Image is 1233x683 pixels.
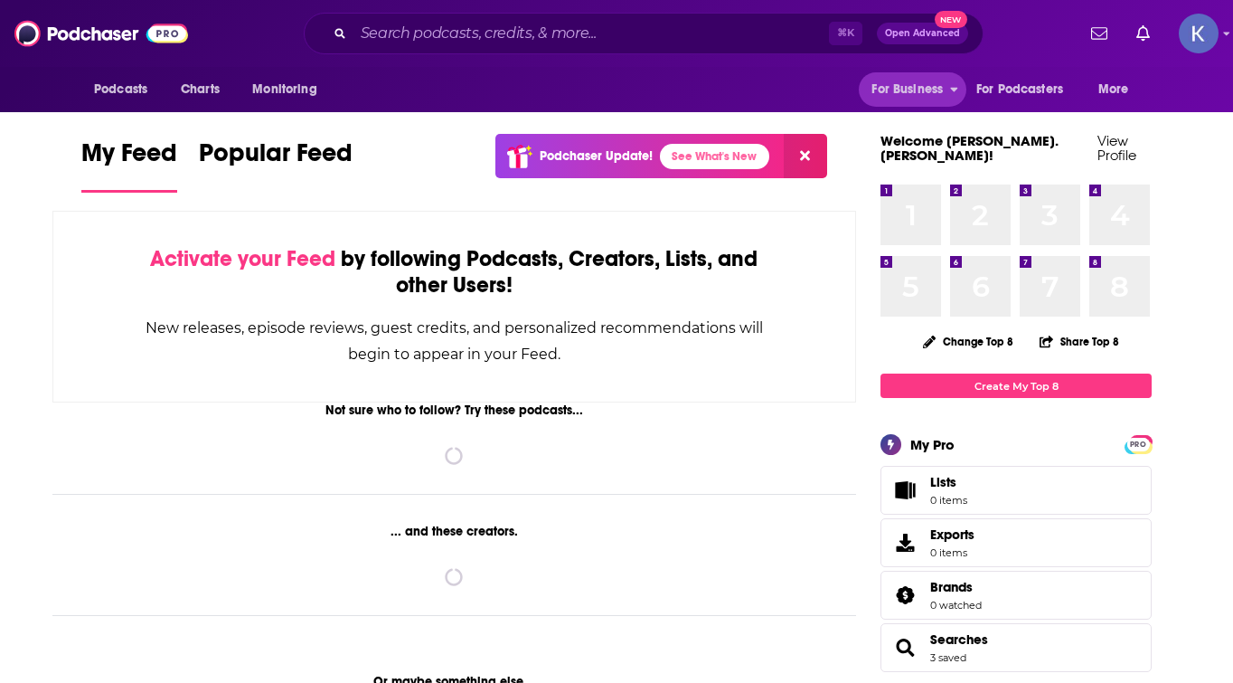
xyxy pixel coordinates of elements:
a: Create My Top 8 [880,374,1152,398]
a: Searches [930,631,988,648]
span: Brands [930,579,973,595]
a: Show notifications dropdown [1084,18,1115,49]
span: For Business [871,77,943,102]
a: My Feed [81,138,177,193]
a: Exports [880,518,1152,567]
a: Lists [880,466,1152,515]
span: Lists [930,474,967,490]
span: Open Advanced [885,29,960,38]
a: Brands [930,579,982,595]
button: open menu [81,72,171,107]
span: ⌘ K [829,22,862,45]
button: Show profile menu [1179,14,1219,53]
a: PRO [1127,437,1149,451]
img: Podchaser - Follow, Share and Rate Podcasts [14,16,188,51]
span: Brands [880,571,1152,620]
a: View Profile [1097,132,1136,164]
span: Exports [887,530,923,555]
span: Lists [930,474,956,490]
a: 3 saved [930,651,966,664]
span: Podcasts [94,77,147,102]
span: PRO [1127,438,1149,451]
span: Activate your Feed [150,245,335,272]
span: Monitoring [252,77,316,102]
a: Welcome [PERSON_NAME].[PERSON_NAME]! [880,132,1059,164]
a: Charts [169,72,231,107]
div: New releases, episode reviews, guest credits, and personalized recommendations will begin to appe... [144,315,765,367]
span: More [1098,77,1129,102]
a: See What's New [660,144,769,169]
span: Logged in as kristina.caracciolo [1179,14,1219,53]
button: Change Top 8 [912,330,1024,353]
button: open menu [965,72,1089,107]
a: Searches [887,635,923,660]
button: open menu [859,72,965,107]
span: For Podcasters [976,77,1063,102]
div: My Pro [910,436,955,453]
a: 0 watched [930,599,982,612]
a: Popular Feed [199,138,353,193]
a: Show notifications dropdown [1129,18,1157,49]
div: by following Podcasts, Creators, Lists, and other Users! [144,246,765,299]
span: Searches [880,623,1152,672]
span: My Feed [81,138,177,179]
img: User Profile [1179,14,1219,53]
span: 0 items [930,494,967,507]
span: Lists [887,478,923,503]
p: Podchaser Update! [540,148,653,164]
button: Open AdvancedNew [877,23,968,44]
div: ... and these creators. [52,524,856,539]
button: open menu [1086,72,1152,107]
button: Share Top 8 [1039,324,1120,359]
span: Exports [930,526,974,543]
span: New [935,11,967,28]
span: 0 items [930,546,974,559]
span: Popular Feed [199,138,353,179]
button: open menu [240,72,340,107]
a: Brands [887,583,923,608]
div: Search podcasts, credits, & more... [304,13,984,54]
div: Not sure who to follow? Try these podcasts... [52,403,856,418]
span: Charts [181,77,220,102]
input: Search podcasts, credits, & more... [353,19,829,48]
